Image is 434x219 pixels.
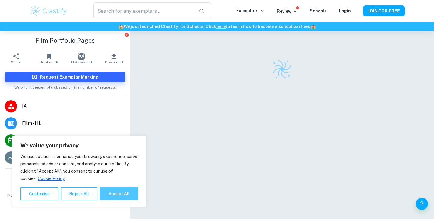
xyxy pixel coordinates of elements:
button: Download [98,50,130,67]
a: Cookie Policy [37,176,65,181]
button: Request Exemplar Marking [5,72,125,82]
input: Search for any exemplars... [93,2,194,19]
p: We use cookies to enhance your browsing experience, serve personalised ads or content, and analys... [20,153,138,182]
h6: We just launched Clastify for Schools. Click to learn how to become a school partner. [1,23,433,30]
button: Report issue [125,32,129,37]
span: Download [105,60,123,64]
div: We value your privacy [12,136,146,207]
button: Accept All [100,187,138,200]
a: Login [339,9,351,13]
span: We prioritize exemplars based on the number of requests [14,82,116,90]
button: AI Assistant [65,50,98,67]
span: AI Assistant [70,60,92,64]
img: Clastify logo [30,5,68,17]
button: Bookmark [33,50,65,67]
span: Bookmark [40,60,58,64]
button: Reject All [61,187,97,200]
span: 🏫 [118,24,124,29]
span: Film - HL [22,120,125,127]
h1: Film Portfolio Pages [5,36,125,45]
a: here [216,24,226,29]
a: Schools [310,9,327,13]
span: 🏫 [310,24,316,29]
img: AI Assistant [78,53,85,60]
h6: Request Exemplar Marking [40,74,99,80]
span: IA [22,103,125,110]
img: Clastify logo [270,57,294,81]
span: Share [11,60,21,64]
p: Review [277,8,298,15]
p: We value your privacy [20,142,138,149]
span: This is an example of past student work. Do not copy or submit as your own. Use to understand the... [2,193,128,203]
button: Customise [20,187,58,200]
button: JOIN FOR FREE [363,5,405,16]
button: Help and Feedback [416,198,428,210]
p: Exemplars [236,7,265,14]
